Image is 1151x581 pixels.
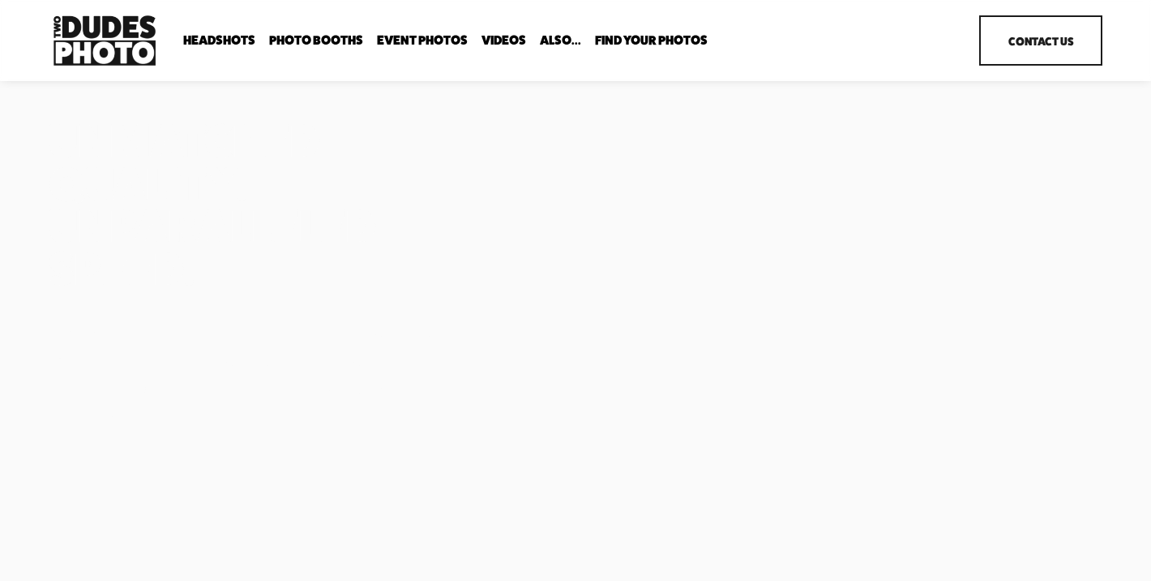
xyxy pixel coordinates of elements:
[49,11,160,70] img: Two Dudes Photo | Headshots, Portraits &amp; Photo Booths
[269,34,363,47] span: Photo Booths
[481,33,526,49] a: Videos
[49,318,441,427] strong: Two Dudes Photo is a full-service photography & video production agency delivering premium experi...
[183,34,255,47] span: Headshots
[979,15,1102,66] a: Contact Us
[540,33,581,49] a: folder dropdown
[595,34,708,47] span: Find Your Photos
[377,33,468,49] a: Event Photos
[595,33,708,49] a: folder dropdown
[540,34,581,47] span: Also...
[269,33,363,49] a: folder dropdown
[49,119,439,290] h1: Unmatched Quality. Unparalleled Speed.
[183,33,255,49] a: folder dropdown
